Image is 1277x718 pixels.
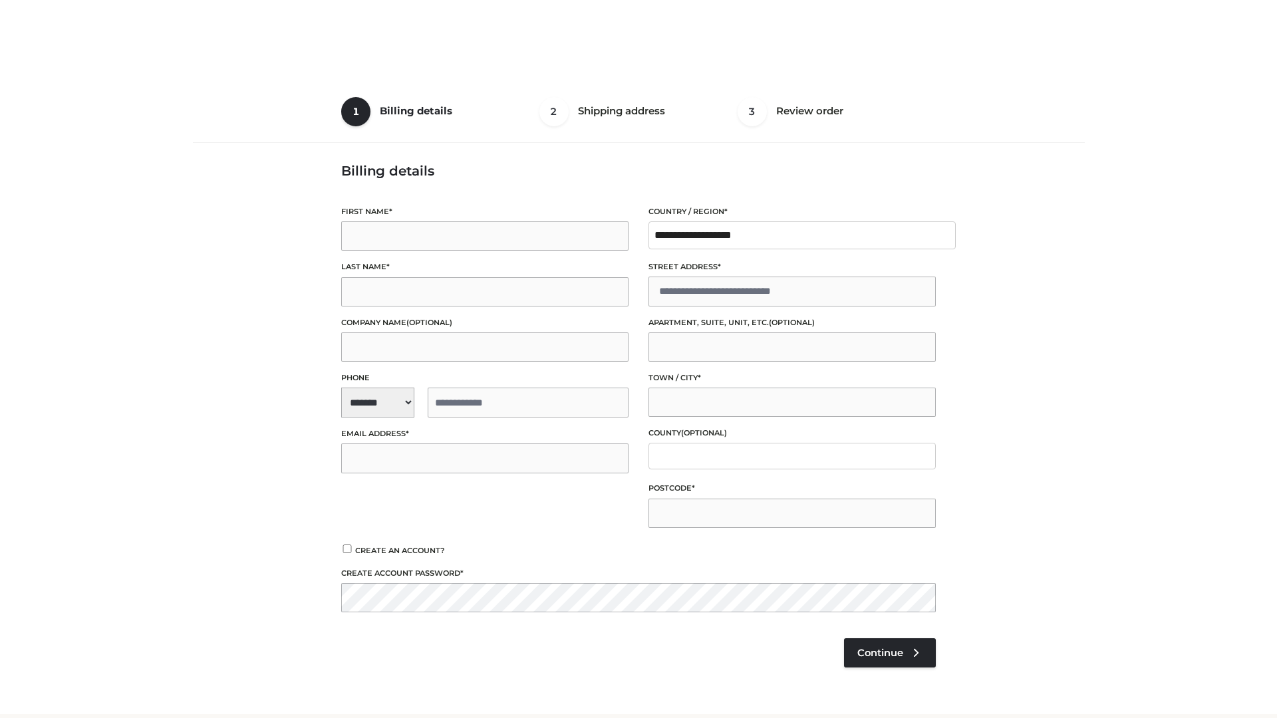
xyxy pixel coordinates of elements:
label: Apartment, suite, unit, etc. [648,316,936,329]
label: County [648,427,936,439]
label: Create account password [341,567,936,580]
label: Town / City [648,372,936,384]
span: (optional) [769,318,815,327]
span: (optional) [681,428,727,437]
label: First name [341,205,629,218]
span: Billing details [380,104,452,117]
span: 2 [539,97,569,126]
span: Review order [776,104,843,117]
label: Last name [341,261,629,273]
a: Continue [844,638,936,667]
label: Phone [341,372,629,384]
span: Continue [857,647,903,659]
input: Create an account? [341,544,353,553]
span: (optional) [406,318,452,327]
label: Company name [341,316,629,329]
span: 3 [738,97,767,126]
label: Postcode [648,482,936,495]
h3: Billing details [341,163,936,179]
span: Create an account? [355,546,445,555]
label: Email address [341,427,629,440]
span: 1 [341,97,370,126]
label: Street address [648,261,936,273]
span: Shipping address [578,104,665,117]
label: Country / Region [648,205,936,218]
